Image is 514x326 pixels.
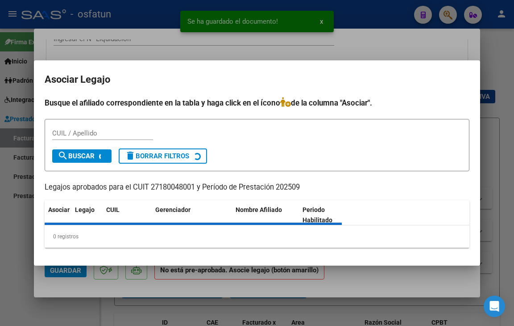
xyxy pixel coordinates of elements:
[119,148,207,164] button: Borrar Filtros
[236,206,282,213] span: Nombre Afiliado
[71,200,103,230] datatable-header-cell: Legajo
[106,206,120,213] span: CUIL
[45,225,469,248] div: 0 registros
[125,150,136,161] mat-icon: delete
[45,97,469,109] h4: Busque el afiliado correspondiente en la tabla y haga click en el ícono de la columna "Asociar".
[484,296,505,317] div: Open Intercom Messenger
[58,152,95,160] span: Buscar
[103,200,152,230] datatable-header-cell: CUIL
[152,200,232,230] datatable-header-cell: Gerenciador
[75,206,95,213] span: Legajo
[52,149,112,163] button: Buscar
[45,71,469,88] h2: Asociar Legajo
[303,206,332,224] span: Periodo Habilitado
[125,152,189,160] span: Borrar Filtros
[45,200,71,230] datatable-header-cell: Asociar
[48,206,70,213] span: Asociar
[232,200,299,230] datatable-header-cell: Nombre Afiliado
[155,206,191,213] span: Gerenciador
[58,150,68,161] mat-icon: search
[299,200,359,230] datatable-header-cell: Periodo Habilitado
[45,182,469,193] p: Legajos aprobados para el CUIT 27180048001 y Período de Prestación 202509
